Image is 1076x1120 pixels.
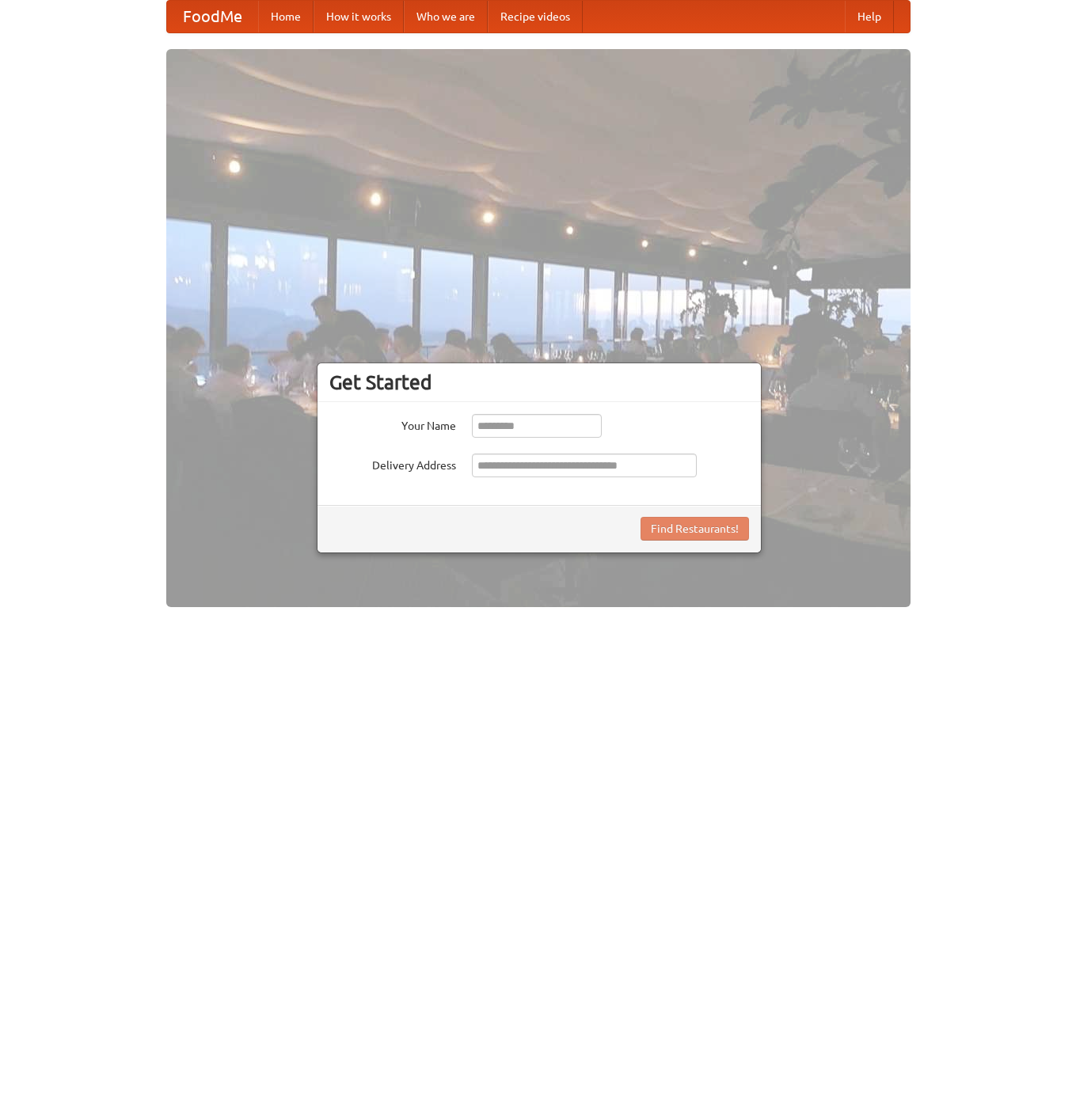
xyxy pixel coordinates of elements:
[329,414,456,434] label: Your Name
[329,370,749,394] h3: Get Started
[258,1,314,32] a: Home
[404,1,488,32] a: Who we are
[167,1,258,32] a: FoodMe
[488,1,583,32] a: Recipe videos
[845,1,894,32] a: Help
[641,517,749,541] button: Find Restaurants!
[314,1,404,32] a: How it works
[329,454,456,473] label: Delivery Address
